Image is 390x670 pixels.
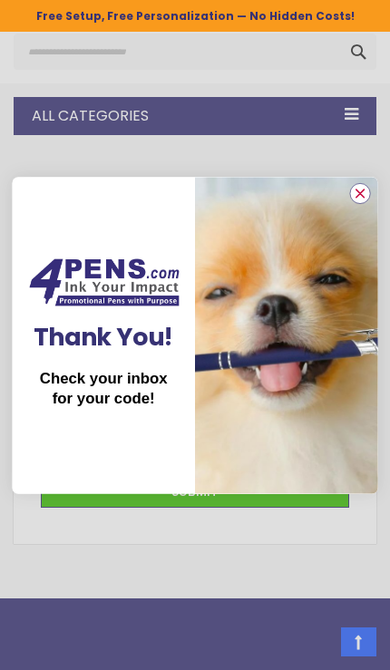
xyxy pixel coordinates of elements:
[350,183,371,204] button: Close dialog
[195,177,378,493] img: b2d7038a-49cb-4a70-a7cc-c7b8314b33fd.jpeg
[34,319,173,354] span: Thank You!
[40,369,168,405] span: Check your inbox for your code!
[24,255,183,309] img: Couch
